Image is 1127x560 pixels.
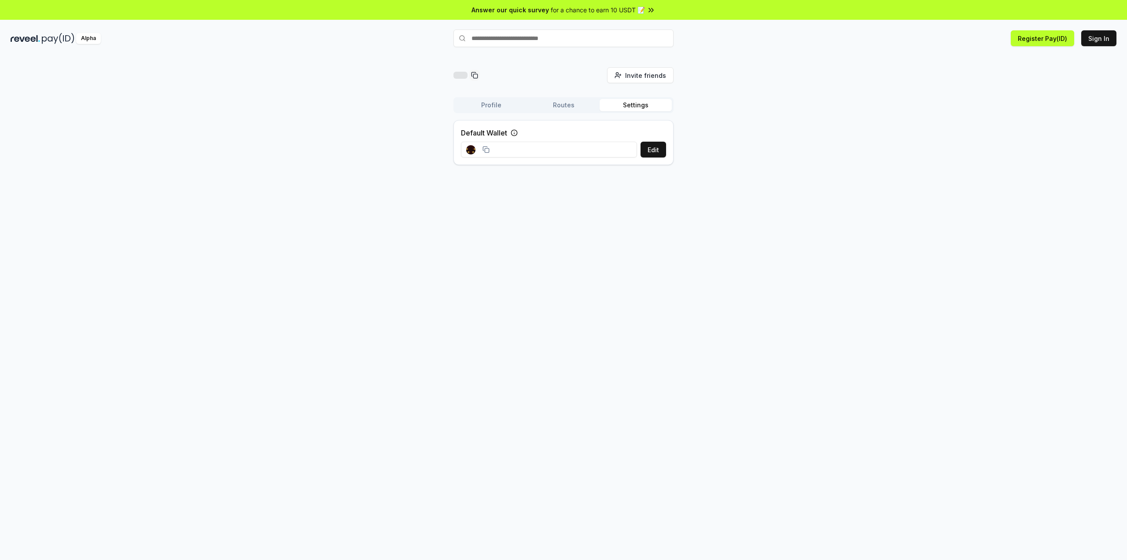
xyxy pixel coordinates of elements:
[76,33,101,44] div: Alpha
[1011,30,1074,46] button: Register Pay(ID)
[625,71,666,80] span: Invite friends
[11,33,40,44] img: reveel_dark
[471,5,549,15] span: Answer our quick survey
[551,5,645,15] span: for a chance to earn 10 USDT 📝
[527,99,600,111] button: Routes
[1081,30,1116,46] button: Sign In
[607,67,674,83] button: Invite friends
[461,128,507,138] label: Default Wallet
[600,99,672,111] button: Settings
[641,142,666,157] button: Edit
[42,33,74,44] img: pay_id
[455,99,527,111] button: Profile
